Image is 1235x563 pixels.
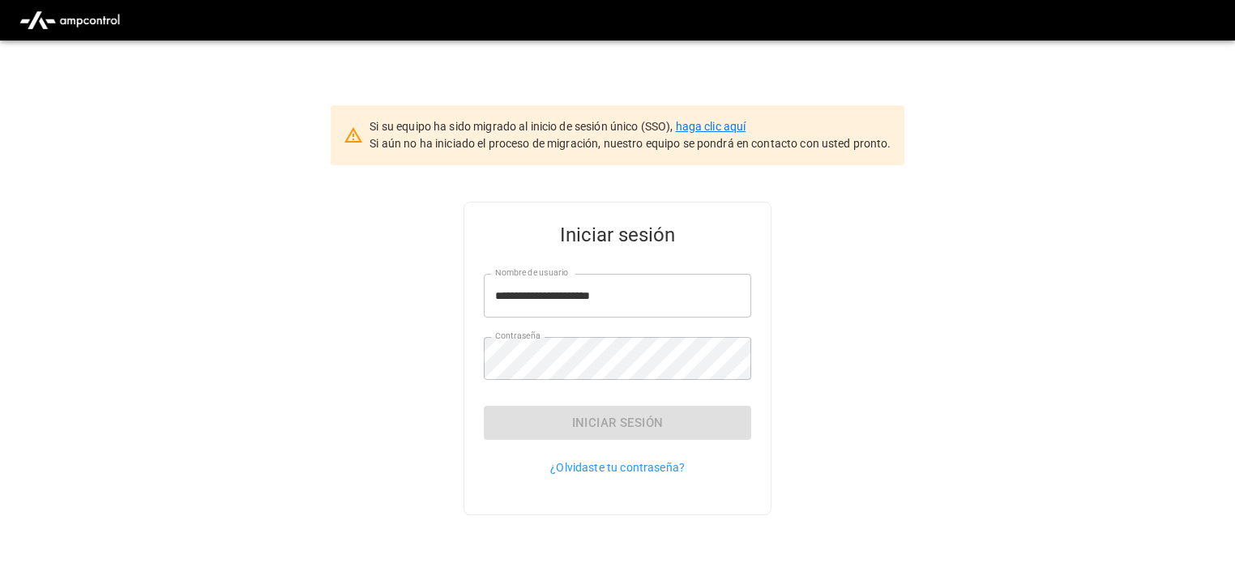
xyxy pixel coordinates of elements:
a: haga clic aquí [676,120,746,133]
span: Si su equipo ha sido migrado al inicio de sesión único (SSO), [370,120,675,133]
h5: Iniciar sesión [484,222,751,248]
p: ¿Olvidaste tu contraseña? [484,459,751,476]
label: Nombre de usuario [495,267,568,279]
span: Si aún no ha iniciado el proceso de migración, nuestro equipo se pondrá en contacto con usted pro... [370,137,891,150]
label: Contraseña [495,330,541,343]
img: ampcontrol.io logo [13,5,126,36]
